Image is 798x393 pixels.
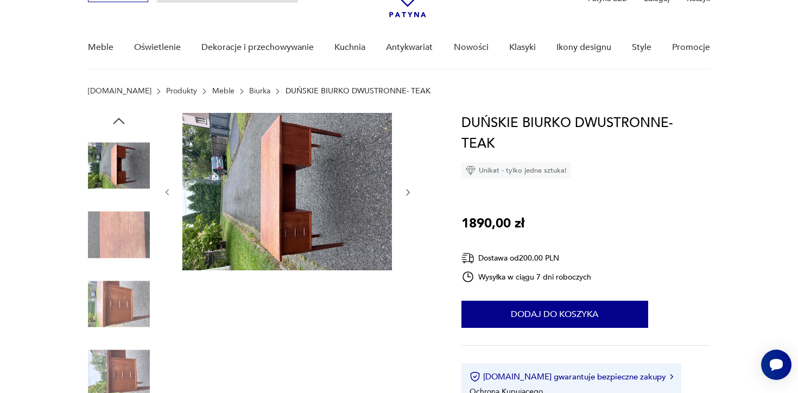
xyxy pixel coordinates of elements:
[470,371,480,382] img: Ikona certyfikatu
[461,251,592,265] div: Dostawa od 200,00 PLN
[470,371,673,382] button: [DOMAIN_NAME] gwarantuje bezpieczne zakupy
[201,27,314,68] a: Dekoracje i przechowywanie
[88,27,113,68] a: Meble
[249,87,270,96] a: Biurka
[134,27,181,68] a: Oświetlenie
[466,166,476,175] img: Ikona diamentu
[386,27,433,68] a: Antykwariat
[761,350,791,380] iframe: Smartsupp widget button
[461,213,524,234] p: 1890,00 zł
[556,27,611,68] a: Ikony designu
[212,87,235,96] a: Meble
[88,87,151,96] a: [DOMAIN_NAME]
[88,135,150,196] img: Zdjęcie produktu DUŃSKIE BIURKO DWUSTRONNE- TEAK
[166,87,197,96] a: Produkty
[182,113,392,270] img: Zdjęcie produktu DUŃSKIE BIURKO DWUSTRONNE- TEAK
[454,27,489,68] a: Nowości
[461,251,474,265] img: Ikona dostawy
[632,27,651,68] a: Style
[461,113,711,154] h1: DUŃSKIE BIURKO DWUSTRONNE- TEAK
[461,270,592,283] div: Wysyłka w ciągu 7 dni roboczych
[334,27,365,68] a: Kuchnia
[672,27,710,68] a: Promocje
[88,273,150,335] img: Zdjęcie produktu DUŃSKIE BIURKO DWUSTRONNE- TEAK
[509,27,536,68] a: Klasyki
[286,87,430,96] p: DUŃSKIE BIURKO DWUSTRONNE- TEAK
[461,162,571,179] div: Unikat - tylko jedna sztuka!
[670,374,673,379] img: Ikona strzałki w prawo
[88,204,150,266] img: Zdjęcie produktu DUŃSKIE BIURKO DWUSTRONNE- TEAK
[461,301,648,328] button: Dodaj do koszyka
